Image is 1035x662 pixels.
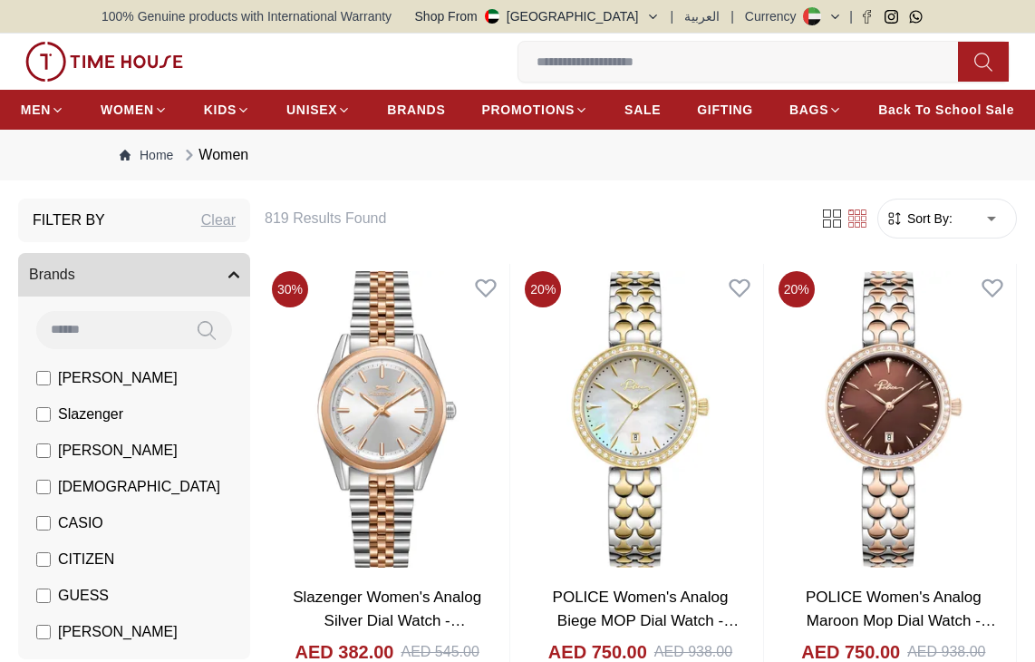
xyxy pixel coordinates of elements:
a: BRANDS [387,93,445,126]
span: MEN [21,101,51,119]
input: CITIZEN [36,552,51,567]
input: [PERSON_NAME] [36,443,51,458]
nav: Breadcrumb [102,130,933,180]
span: Slazenger [58,404,123,425]
div: Clear [201,209,236,231]
a: UNISEX [286,93,351,126]
input: Slazenger [36,407,51,422]
span: | [730,7,734,25]
span: CASIO [58,512,103,534]
span: 100% Genuine products with International Warranty [102,7,392,25]
span: Brands [29,264,75,286]
h3: Filter By [33,209,105,231]
span: [PERSON_NAME] [58,440,178,462]
a: PROMOTIONS [481,93,588,126]
img: ... [25,42,183,82]
span: GUESS [58,585,109,607]
input: CASIO [36,516,51,531]
input: [PERSON_NAME] [36,625,51,639]
a: BAGS [789,93,842,126]
a: Facebook [860,10,874,24]
span: [DEMOGRAPHIC_DATA] [58,476,220,498]
a: Instagram [885,10,898,24]
span: [PERSON_NAME] [58,367,178,389]
a: WOMEN [101,93,168,126]
span: KIDS [204,101,237,119]
img: United Arab Emirates [485,9,499,24]
img: POLICE Women's Analog Maroon Mop Dial Watch - PEWLG0076302 [771,264,1016,575]
span: SALE [624,101,661,119]
span: UNISEX [286,101,337,119]
a: Slazenger Women's Analog Silver Dial Watch - SL.9.2463.3.04 [293,589,481,652]
h6: 819 Results Found [265,208,798,229]
img: POLICE Women's Analog Biege MOP Dial Watch - PEWLG0076303 [517,264,762,575]
input: [DEMOGRAPHIC_DATA] [36,480,51,494]
span: GIFTING [697,101,753,119]
a: MEN [21,93,64,126]
span: CITIZEN [58,549,114,570]
a: GIFTING [697,93,753,126]
span: Back To School Sale [878,101,1014,119]
a: Home [120,146,173,164]
span: | [671,7,674,25]
span: 30 % [272,271,308,307]
span: 20 % [779,271,815,307]
input: [PERSON_NAME] [36,371,51,385]
span: | [849,7,853,25]
button: Shop From[GEOGRAPHIC_DATA] [415,7,660,25]
span: [PERSON_NAME] [58,621,178,643]
span: WOMEN [101,101,154,119]
span: 20 % [525,271,561,307]
span: Sort By: [904,209,953,228]
button: Sort By: [885,209,953,228]
a: KIDS [204,93,250,126]
a: Whatsapp [909,10,923,24]
input: GUESS [36,589,51,603]
a: POLICE Women's Analog Maroon Mop Dial Watch - PEWLG0076302 [806,589,996,652]
a: SALE [624,93,661,126]
button: Brands [18,253,250,297]
span: BRANDS [387,101,445,119]
a: Back To School Sale [878,93,1014,126]
div: Women [180,144,248,166]
button: العربية [684,7,720,25]
a: POLICE Women's Analog Biege MOP Dial Watch - PEWLG0076303 [553,589,740,652]
div: Currency [745,7,804,25]
span: BAGS [789,101,828,119]
span: PROMOTIONS [481,101,575,119]
img: Slazenger Women's Analog Silver Dial Watch - SL.9.2463.3.04 [265,264,509,575]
